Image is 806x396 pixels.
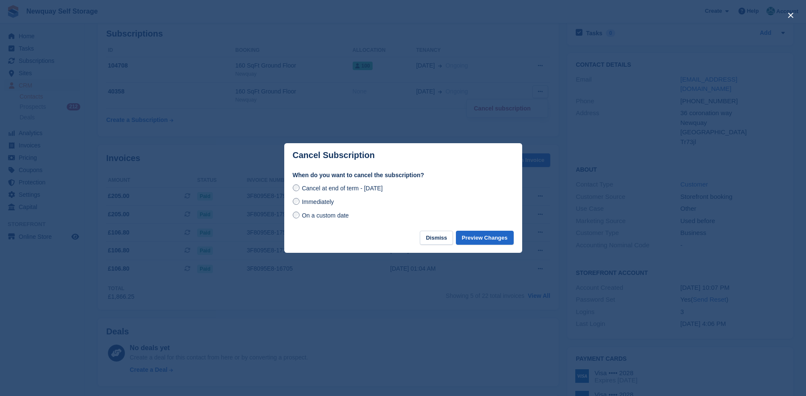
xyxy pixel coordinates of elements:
button: Preview Changes [456,231,514,245]
label: When do you want to cancel the subscription? [293,171,514,180]
input: Immediately [293,198,300,205]
span: On a custom date [302,212,349,219]
button: close [784,8,798,22]
input: Cancel at end of term - [DATE] [293,184,300,191]
button: Dismiss [420,231,453,245]
p: Cancel Subscription [293,150,375,160]
span: Immediately [302,198,334,205]
input: On a custom date [293,212,300,218]
span: Cancel at end of term - [DATE] [302,185,382,192]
